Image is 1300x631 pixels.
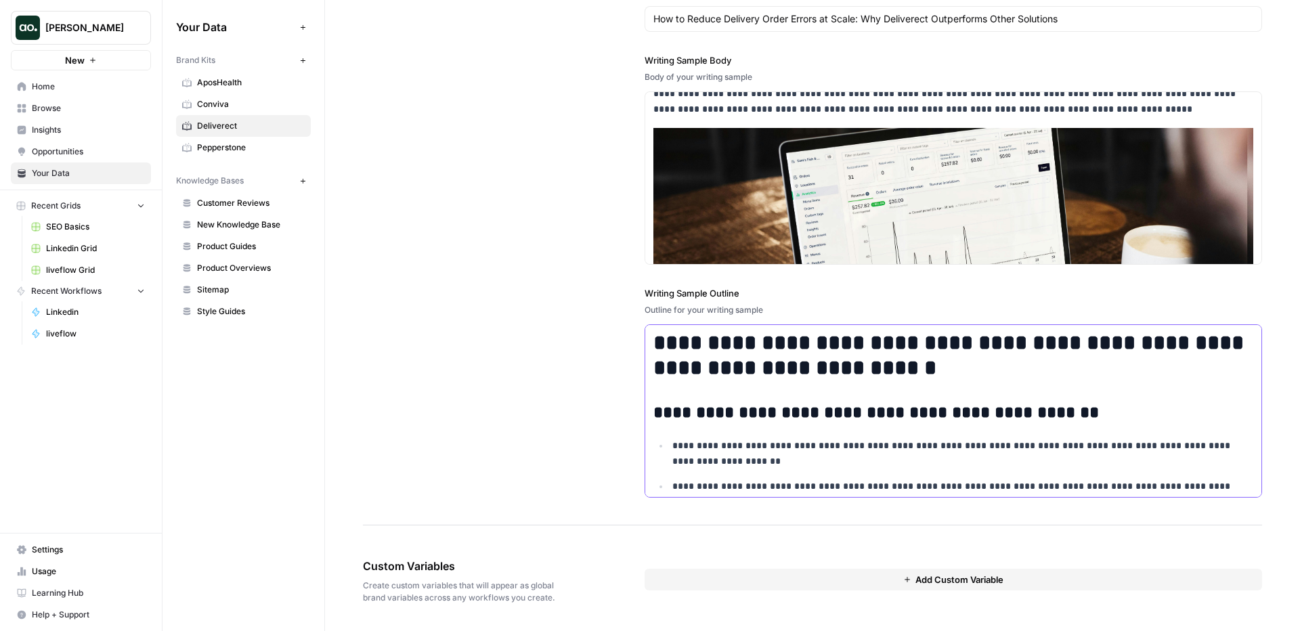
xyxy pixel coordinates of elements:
[11,76,151,97] a: Home
[197,142,305,154] span: Pepperstone
[176,19,295,35] span: Your Data
[176,214,311,236] a: New Knowledge Base
[915,573,1003,586] span: Add Custom Variable
[176,192,311,214] a: Customer Reviews
[46,328,145,340] span: liveflow
[197,262,305,274] span: Product Overviews
[176,175,244,187] span: Knowledge Bases
[11,97,151,119] a: Browse
[11,582,151,604] a: Learning Hub
[11,561,151,582] a: Usage
[653,12,1253,26] input: Game Day Gear Guide
[176,279,311,301] a: Sitemap
[25,301,151,323] a: Linkedin
[176,236,311,257] a: Product Guides
[363,580,569,604] span: Create custom variables that will appear as global brand variables across any workflows you create.
[31,285,102,297] span: Recent Workflows
[645,569,1262,590] button: Add Custom Variable
[11,604,151,626] button: Help + Support
[25,216,151,238] a: SEO Basics
[176,137,311,158] a: Pepperstone
[197,284,305,296] span: Sitemap
[31,200,81,212] span: Recent Grids
[176,93,311,115] a: Conviva
[32,565,145,578] span: Usage
[11,119,151,141] a: Insights
[11,162,151,184] a: Your Data
[176,257,311,279] a: Product Overviews
[65,53,85,67] span: New
[11,539,151,561] a: Settings
[197,197,305,209] span: Customer Reviews
[197,77,305,89] span: AposHealth
[645,286,1262,300] label: Writing Sample Outline
[25,259,151,281] a: liveflow Grid
[645,53,1262,67] label: Writing Sample Body
[32,544,145,556] span: Settings
[176,54,215,66] span: Brand Kits
[11,11,151,45] button: Workspace: Zoe Jessup
[176,115,311,137] a: Deliverect
[32,146,145,158] span: Opportunities
[197,219,305,231] span: New Knowledge Base
[32,167,145,179] span: Your Data
[32,609,145,621] span: Help + Support
[32,81,145,93] span: Home
[11,50,151,70] button: New
[197,120,305,132] span: Deliverect
[11,281,151,301] button: Recent Workflows
[645,304,1262,316] div: Outline for your writing sample
[176,301,311,322] a: Style Guides
[32,124,145,136] span: Insights
[46,264,145,276] span: liveflow Grid
[16,16,40,40] img: Zoe Jessup Logo
[25,323,151,345] a: liveflow
[176,72,311,93] a: AposHealth
[11,196,151,216] button: Recent Grids
[11,141,151,162] a: Opportunities
[45,21,127,35] span: [PERSON_NAME]
[46,242,145,255] span: Linkedin Grid
[197,305,305,318] span: Style Guides
[46,306,145,318] span: Linkedin
[32,102,145,114] span: Browse
[363,558,569,574] span: Custom Variables
[645,71,1262,83] div: Body of your writing sample
[197,98,305,110] span: Conviva
[46,221,145,233] span: SEO Basics
[32,587,145,599] span: Learning Hub
[197,240,305,253] span: Product Guides
[25,238,151,259] a: Linkedin Grid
